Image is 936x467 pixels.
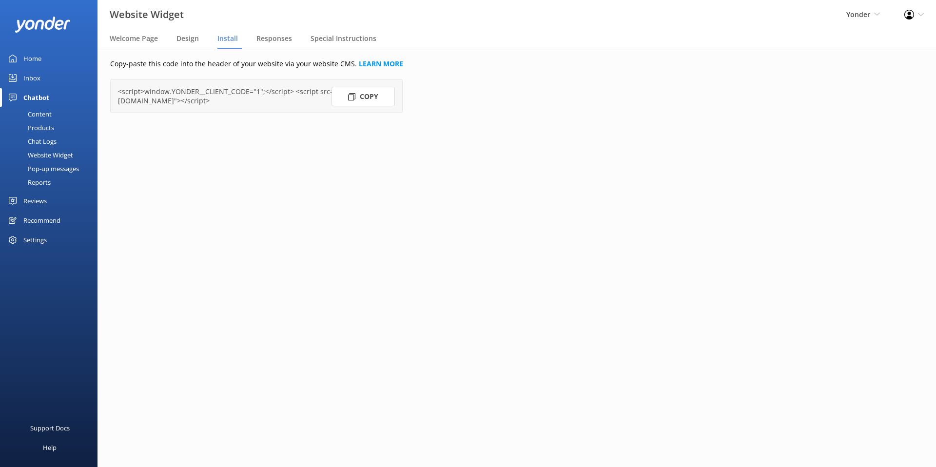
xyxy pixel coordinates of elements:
[110,58,635,69] p: Copy-paste this code into the header of your website via your website CMS.
[6,148,73,162] div: Website Widget
[6,162,97,175] a: Pop-up messages
[23,191,47,211] div: Reviews
[30,418,70,438] div: Support Docs
[6,121,54,135] div: Products
[110,34,158,43] span: Welcome Page
[217,34,238,43] span: Install
[6,148,97,162] a: Website Widget
[23,88,49,107] div: Chatbot
[23,211,60,230] div: Recommend
[6,135,97,148] a: Chat Logs
[6,175,97,189] a: Reports
[6,135,57,148] div: Chat Logs
[6,121,97,135] a: Products
[23,68,40,88] div: Inbox
[256,34,292,43] span: Responses
[311,34,376,43] span: Special Instructions
[6,162,79,175] div: Pop-up messages
[176,34,199,43] span: Design
[43,438,57,457] div: Help
[331,87,395,106] button: Copy
[110,7,184,22] h3: Website Widget
[15,17,71,33] img: yonder-white-logo.png
[6,107,52,121] div: Content
[846,10,870,19] span: Yonder
[118,87,395,105] div: <script>window.YONDER__CLIENT_CODE="1";</script> <script src="[URL][DOMAIN_NAME]"></script>
[23,49,41,68] div: Home
[6,175,51,189] div: Reports
[23,230,47,250] div: Settings
[6,107,97,121] a: Content
[359,59,403,68] a: LEARN MORE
